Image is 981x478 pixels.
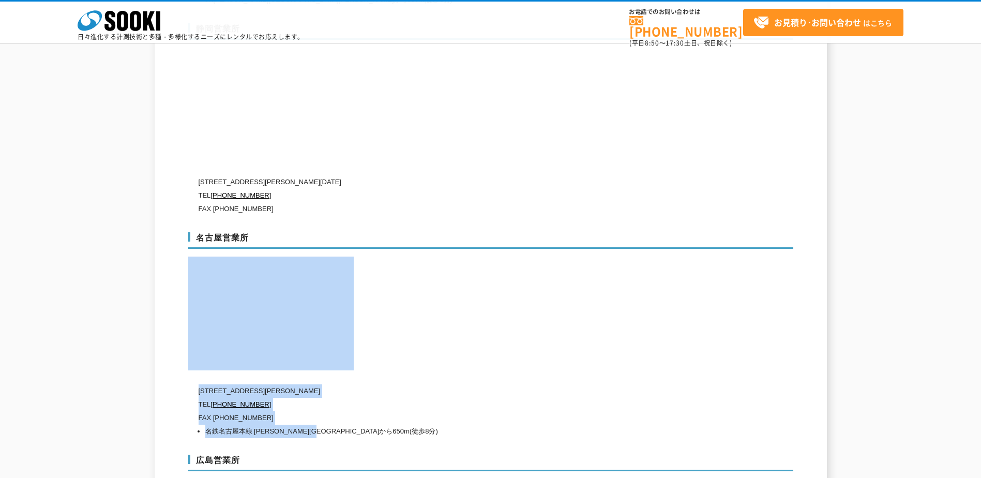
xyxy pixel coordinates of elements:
a: [PHONE_NUMBER] [210,400,271,408]
p: TEL [199,189,695,202]
p: 日々進化する計測技術と多種・多様化するニーズにレンタルでお応えします。 [78,34,304,40]
a: [PHONE_NUMBER] [210,191,271,199]
strong: お見積り･お問い合わせ [774,16,861,28]
li: 名鉄名古屋本線 [PERSON_NAME][GEOGRAPHIC_DATA]から650m(徒歩8分) [205,425,695,438]
p: FAX [PHONE_NUMBER] [199,411,695,425]
p: TEL [199,398,695,411]
span: 8:50 [645,38,659,48]
span: はこちら [753,15,892,31]
h3: 広島営業所 [188,455,793,471]
h3: 名古屋営業所 [188,232,793,249]
p: [STREET_ADDRESS][PERSON_NAME][DATE] [199,175,695,189]
span: 17:30 [666,38,684,48]
a: お見積り･お問い合わせはこちら [743,9,903,36]
p: [STREET_ADDRESS][PERSON_NAME] [199,384,695,398]
p: FAX [PHONE_NUMBER] [199,202,695,216]
span: (平日 ～ 土日、祝日除く) [629,38,732,48]
a: [PHONE_NUMBER] [629,16,743,37]
span: お電話でのお問い合わせは [629,9,743,15]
